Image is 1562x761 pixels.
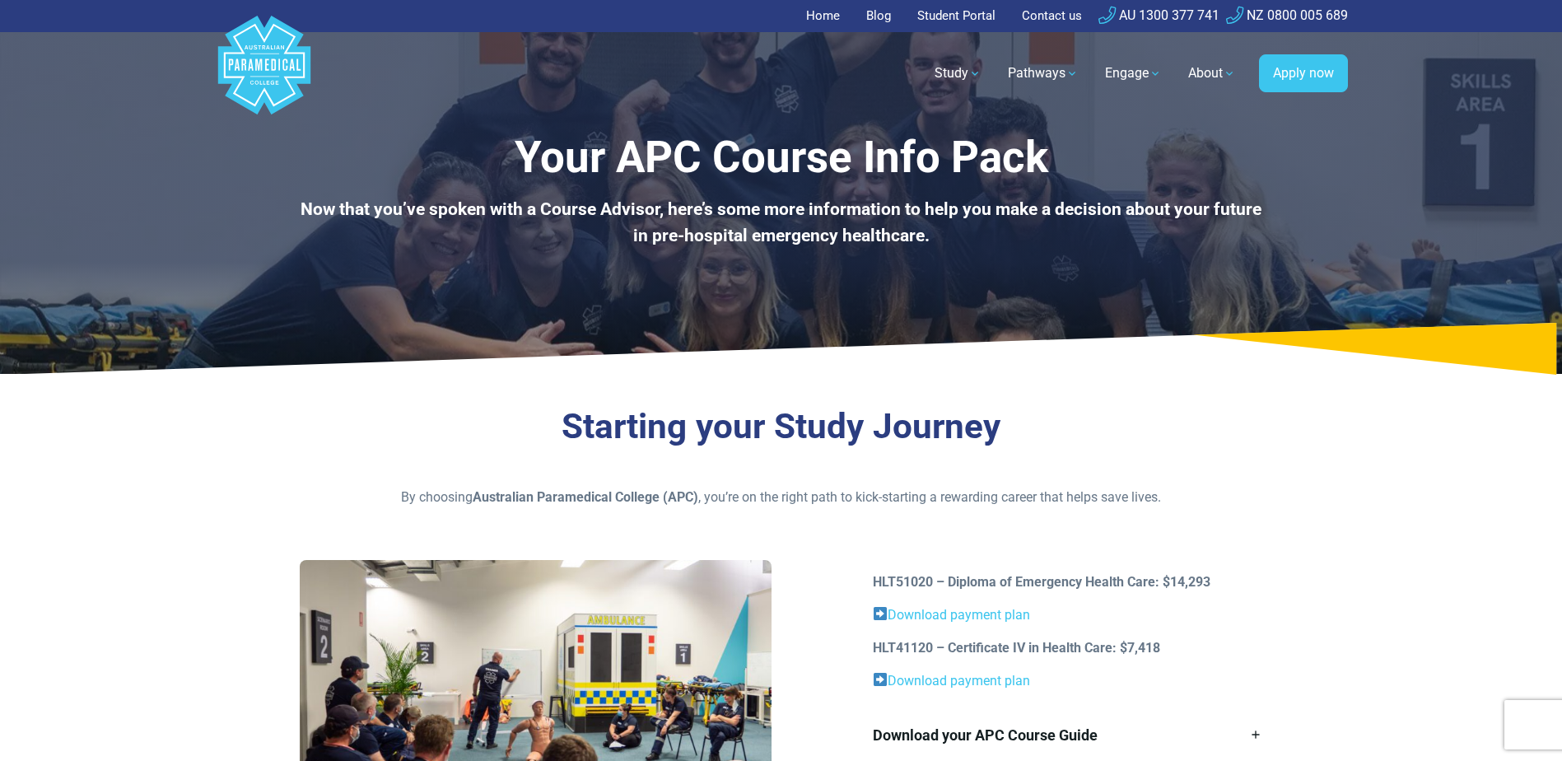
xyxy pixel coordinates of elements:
strong: Australian Paramedical College (APC) [473,489,698,505]
p: By choosing , you’re on the right path to kick-starting a rewarding career that helps save lives. [300,488,1263,507]
a: Study [925,50,991,96]
h3: Starting your Study Journey [300,406,1263,448]
a: Engage [1095,50,1172,96]
img: ➡️ [874,673,887,686]
a: Pathways [998,50,1089,96]
a: Australian Paramedical College [215,32,314,115]
a: AU 1300 377 741 [1098,7,1219,23]
b: Now that you’ve spoken with a Course Advisor, here’s some more information to help you make a dec... [301,199,1261,245]
h1: Your APC Course Info Pack [300,132,1263,184]
a: Apply now [1259,54,1348,92]
a: Download payment plan [888,673,1030,689]
strong: HLT51020 – Diploma of Emergency Health Care: $14,293 [873,574,1210,590]
img: ➡️ [874,607,887,620]
a: About [1178,50,1246,96]
a: Download payment plan [888,607,1030,623]
a: NZ 0800 005 689 [1226,7,1348,23]
strong: HLT41120 – Certificate IV in Health Care: $7,418 [873,640,1160,656]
